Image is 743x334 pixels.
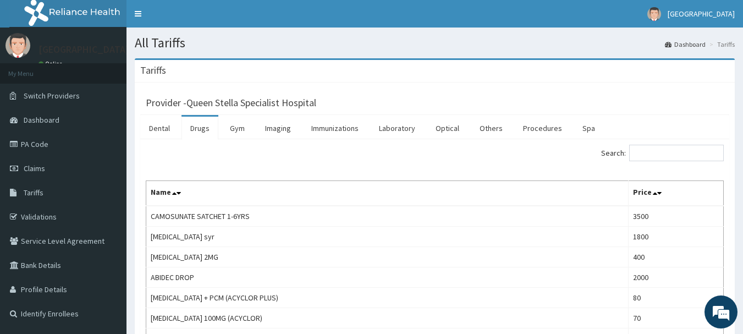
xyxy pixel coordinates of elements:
td: [MEDICAL_DATA] 2MG [146,247,629,267]
a: Dental [140,117,179,140]
span: Tariffs [24,188,43,198]
span: [GEOGRAPHIC_DATA] [668,9,735,19]
a: Optical [427,117,468,140]
h3: Provider - Queen Stella Specialist Hospital [146,98,316,108]
td: [MEDICAL_DATA] + PCM (ACYCLOR PLUS) [146,288,629,308]
a: Dashboard [665,40,706,49]
td: CAMOSUNATE SATCHET 1-6YRS [146,206,629,227]
span: Claims [24,163,45,173]
td: [MEDICAL_DATA] 100MG (ACYCLOR) [146,308,629,328]
a: Others [471,117,511,140]
a: Spa [574,117,604,140]
td: 70 [629,308,724,328]
td: 400 [629,247,724,267]
a: Imaging [256,117,300,140]
th: Price [629,181,724,206]
li: Tariffs [707,40,735,49]
label: Search: [601,145,724,161]
h3: Tariffs [140,65,166,75]
td: 1800 [629,227,724,247]
td: 80 [629,288,724,308]
a: Immunizations [302,117,367,140]
th: Name [146,181,629,206]
img: User Image [647,7,661,21]
td: 3500 [629,206,724,227]
td: [MEDICAL_DATA] syr [146,227,629,247]
span: Switch Providers [24,91,80,101]
a: Laboratory [370,117,424,140]
span: Dashboard [24,115,59,125]
td: 2000 [629,267,724,288]
input: Search: [629,145,724,161]
h1: All Tariffs [135,36,735,50]
p: [GEOGRAPHIC_DATA] [38,45,129,54]
a: Online [38,60,65,68]
td: ABIDEC DROP [146,267,629,288]
a: Drugs [181,117,218,140]
a: Gym [221,117,254,140]
img: User Image [5,33,30,58]
a: Procedures [514,117,571,140]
